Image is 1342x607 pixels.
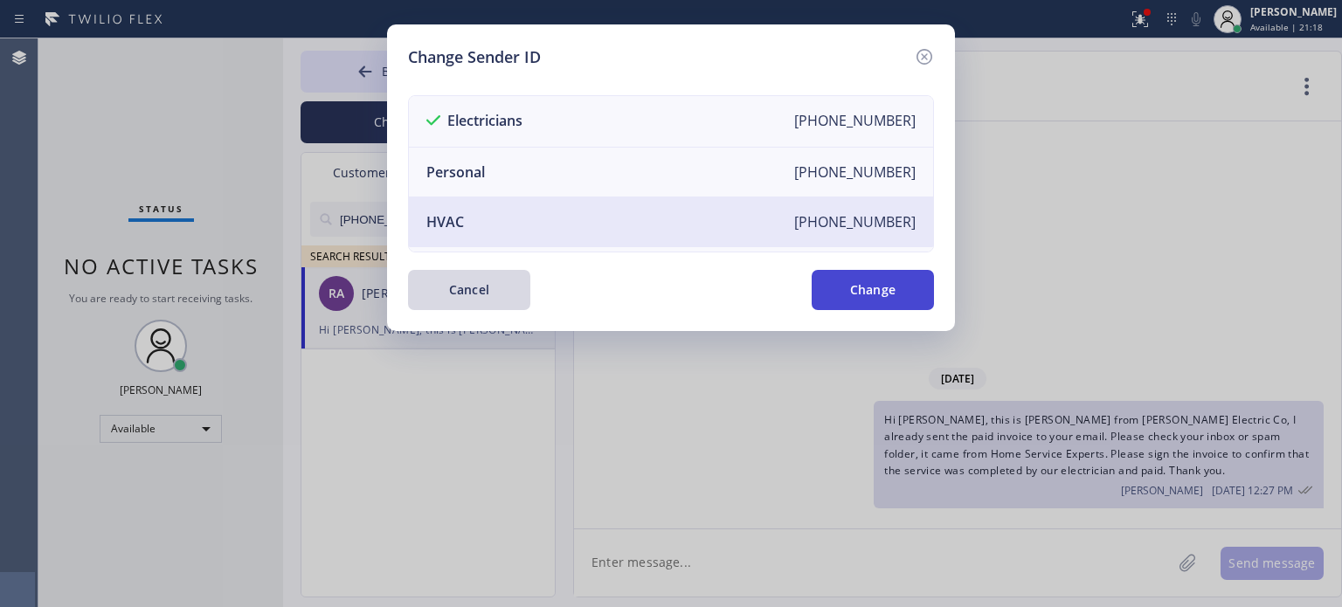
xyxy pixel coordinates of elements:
div: Personal [426,162,485,182]
div: [PHONE_NUMBER] [794,162,916,182]
button: Change [812,270,934,310]
h5: Change Sender ID [408,45,541,69]
div: [PHONE_NUMBER] [794,111,916,132]
button: Cancel [408,270,530,310]
div: Electricians [426,111,522,132]
div: HVAC [426,212,464,231]
div: [PHONE_NUMBER] [794,212,916,231]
